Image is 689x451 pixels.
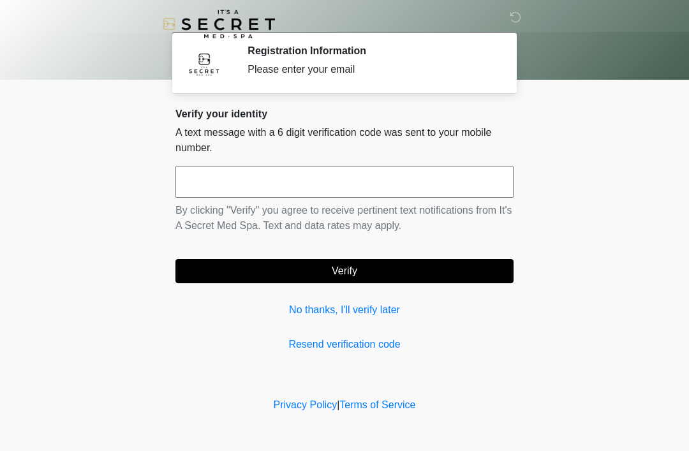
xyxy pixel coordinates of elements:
[185,45,223,83] img: Agent Avatar
[163,10,275,38] img: It's A Secret Med Spa Logo
[248,45,494,57] h2: Registration Information
[175,108,514,120] h2: Verify your identity
[175,337,514,352] a: Resend verification code
[175,259,514,283] button: Verify
[274,399,337,410] a: Privacy Policy
[248,62,494,77] div: Please enter your email
[337,399,339,410] a: |
[175,125,514,156] p: A text message with a 6 digit verification code was sent to your mobile number.
[175,302,514,318] a: No thanks, I'll verify later
[175,203,514,233] p: By clicking "Verify" you agree to receive pertinent text notifications from It's A Secret Med Spa...
[339,399,415,410] a: Terms of Service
